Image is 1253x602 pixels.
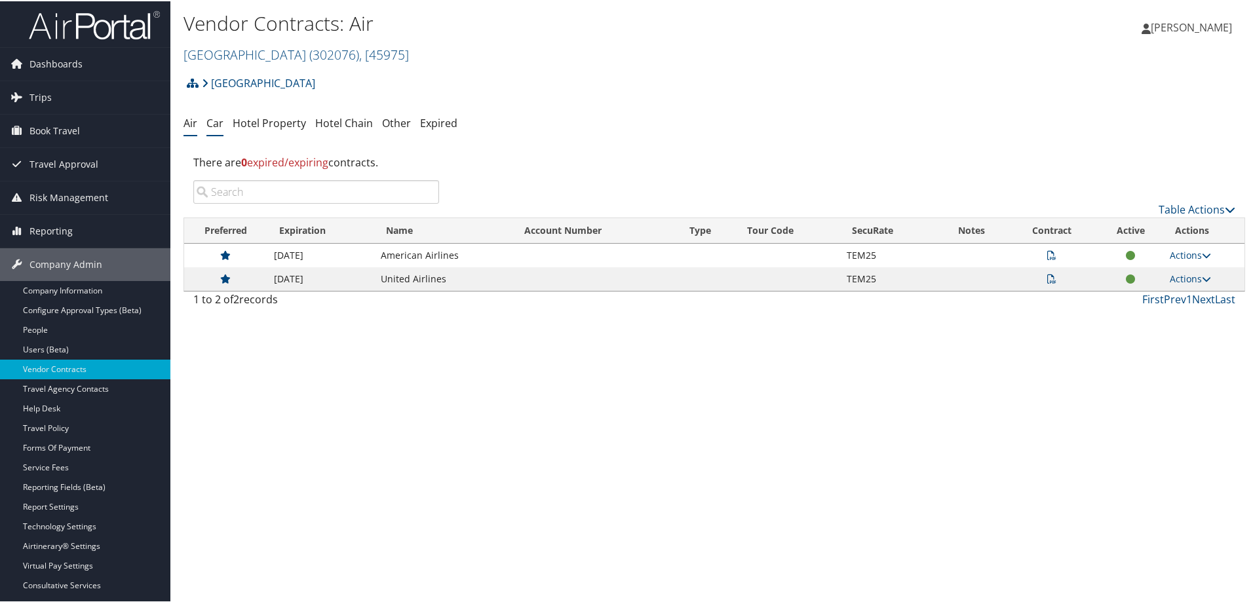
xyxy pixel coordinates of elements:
td: American Airlines [374,242,513,266]
span: 2 [233,291,239,305]
th: Preferred: activate to sort column ascending [184,217,267,242]
img: airportal-logo.png [29,9,160,39]
th: Name: activate to sort column ascending [374,217,513,242]
a: 1 [1186,291,1192,305]
span: Book Travel [29,113,80,146]
td: [DATE] [267,266,374,290]
a: Other [382,115,411,129]
th: Active: activate to sort column ascending [1098,217,1163,242]
td: TEM25 [840,242,937,266]
span: Risk Management [29,180,108,213]
a: Actions [1170,248,1211,260]
a: Air [183,115,197,129]
th: Account Number: activate to sort column ascending [512,217,678,242]
th: Actions [1163,217,1244,242]
a: Prev [1164,291,1186,305]
a: Hotel Property [233,115,306,129]
a: Hotel Chain [315,115,373,129]
h1: Vendor Contracts: Air [183,9,891,36]
strong: 0 [241,154,247,168]
a: Last [1215,291,1235,305]
span: Trips [29,80,52,113]
th: Contract: activate to sort column ascending [1005,217,1098,242]
div: There are contracts. [183,143,1245,179]
span: expired/expiring [241,154,328,168]
span: , [ 45975 ] [359,45,409,62]
td: [DATE] [267,242,374,266]
th: Expiration: activate to sort column ascending [267,217,374,242]
th: Tour Code: activate to sort column ascending [735,217,840,242]
a: Next [1192,291,1215,305]
span: Reporting [29,214,73,246]
span: [PERSON_NAME] [1151,19,1232,33]
span: Company Admin [29,247,102,280]
a: Expired [420,115,457,129]
a: [GEOGRAPHIC_DATA] [183,45,409,62]
a: First [1142,291,1164,305]
div: 1 to 2 of records [193,290,439,312]
span: Travel Approval [29,147,98,179]
a: [GEOGRAPHIC_DATA] [202,69,315,95]
th: Type: activate to sort column ascending [678,217,735,242]
span: ( 302076 ) [309,45,359,62]
span: Dashboards [29,47,83,79]
a: [PERSON_NAME] [1142,7,1245,46]
td: TEM25 [840,266,937,290]
a: Table Actions [1159,201,1235,216]
a: Actions [1170,271,1211,284]
th: SecuRate: activate to sort column ascending [840,217,937,242]
a: Car [206,115,223,129]
td: United Airlines [374,266,513,290]
th: Notes: activate to sort column ascending [937,217,1005,242]
input: Search [193,179,439,202]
